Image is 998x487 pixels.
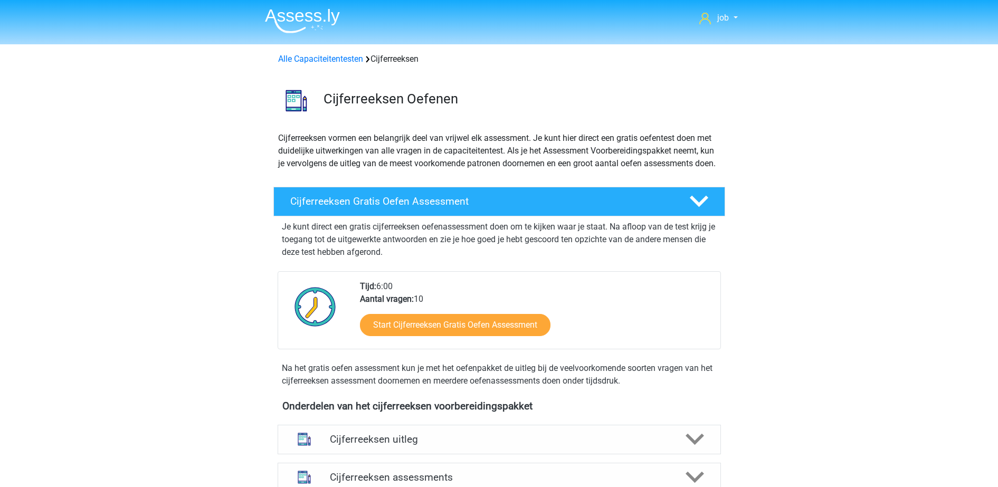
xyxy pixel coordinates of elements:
p: Je kunt direct een gratis cijferreeksen oefenassessment doen om te kijken waar je staat. Na afloo... [282,221,717,259]
img: Klok [289,280,342,333]
p: Cijferreeksen vormen een belangrijk deel van vrijwel elk assessment. Je kunt hier direct een grat... [278,132,720,170]
a: Start Cijferreeksen Gratis Oefen Assessment [360,314,550,336]
a: Alle Capaciteitentesten [278,54,363,64]
a: uitleg Cijferreeksen uitleg [273,425,725,454]
h3: Cijferreeksen Oefenen [324,91,717,107]
div: Cijferreeksen [274,53,725,65]
img: cijferreeksen uitleg [291,426,318,453]
h4: Cijferreeksen uitleg [330,433,669,445]
img: Assessly [265,8,340,33]
h4: Cijferreeksen Gratis Oefen Assessment [290,195,672,207]
span: job [717,13,729,23]
b: Tijd: [360,281,376,291]
a: job [695,12,742,24]
img: cijferreeksen [274,78,319,123]
div: Na het gratis oefen assessment kun je met het oefenpakket de uitleg bij de veelvoorkomende soorte... [278,362,721,387]
h4: Cijferreeksen assessments [330,471,669,483]
div: 6:00 10 [352,280,720,349]
h4: Onderdelen van het cijferreeksen voorbereidingspakket [282,400,716,412]
b: Aantal vragen: [360,294,414,304]
a: Cijferreeksen Gratis Oefen Assessment [269,187,729,216]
